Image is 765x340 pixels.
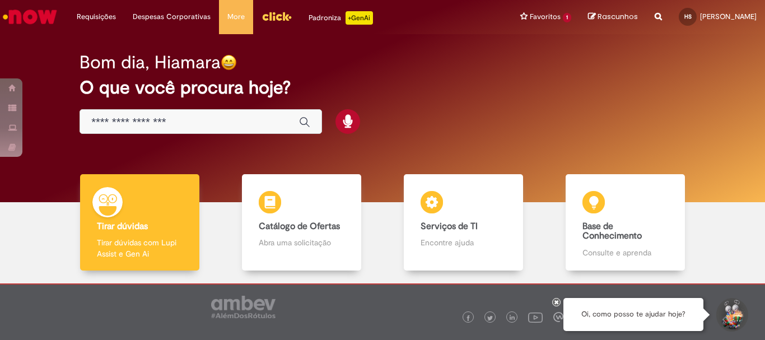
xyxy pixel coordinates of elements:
a: Tirar dúvidas Tirar dúvidas com Lupi Assist e Gen Ai [59,174,221,271]
span: 1 [563,13,571,22]
a: Base de Conhecimento Consulte e aprenda [544,174,706,271]
div: Oi, como posso te ajudar hoje? [563,298,703,331]
img: logo_footer_linkedin.png [510,315,515,322]
img: logo_footer_workplace.png [553,312,563,322]
a: Serviços de TI Encontre ajuda [382,174,544,271]
p: Encontre ajuda [421,237,506,248]
span: Requisições [77,11,116,22]
span: HS [684,13,692,20]
a: Rascunhos [588,12,638,22]
h2: O que você procura hoje? [80,78,685,97]
b: Catálogo de Ofertas [259,221,340,232]
p: Consulte e aprenda [582,247,668,258]
p: Abra uma solicitação [259,237,344,248]
b: Serviços de TI [421,221,478,232]
img: logo_footer_facebook.png [465,315,471,321]
img: logo_footer_twitter.png [487,315,493,321]
p: Tirar dúvidas com Lupi Assist e Gen Ai [97,237,182,259]
button: Iniciar Conversa de Suporte [715,298,748,332]
a: Catálogo de Ofertas Abra uma solicitação [221,174,382,271]
img: logo_footer_ambev_rotulo_gray.png [211,296,276,318]
b: Tirar dúvidas [97,221,148,232]
h2: Bom dia, Hiamara [80,53,221,72]
span: More [227,11,245,22]
p: +GenAi [346,11,373,25]
span: Favoritos [530,11,561,22]
div: Padroniza [309,11,373,25]
img: click_logo_yellow_360x200.png [262,8,292,25]
span: Despesas Corporativas [133,11,211,22]
span: Rascunhos [598,11,638,22]
b: Base de Conhecimento [582,221,642,242]
span: [PERSON_NAME] [700,12,757,21]
img: ServiceNow [1,6,59,28]
img: logo_footer_youtube.png [528,310,543,324]
img: happy-face.png [221,54,237,71]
